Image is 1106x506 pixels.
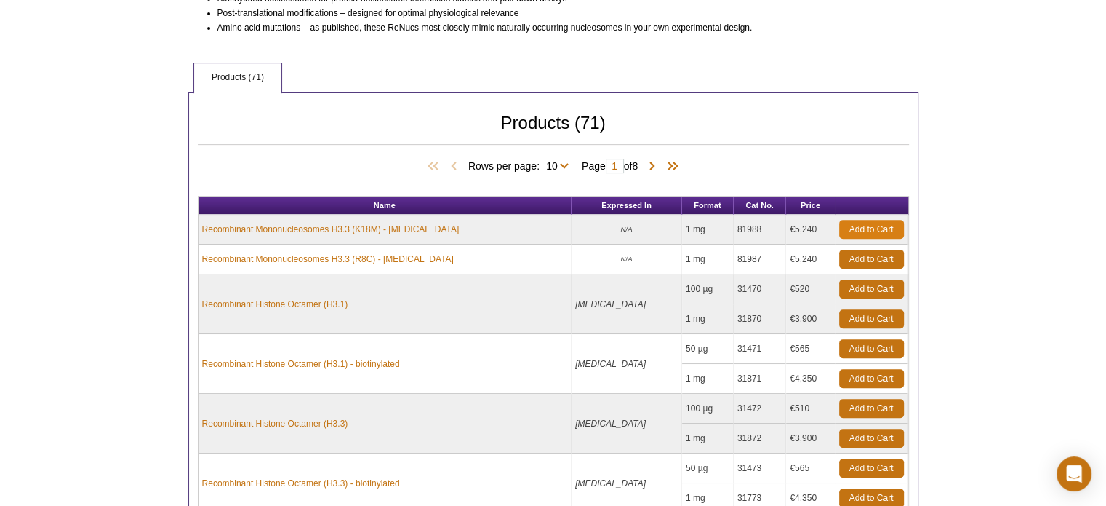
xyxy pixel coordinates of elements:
[682,274,734,304] td: 100 µg
[839,429,904,448] a: Add to Cart
[468,158,574,173] span: Rows per page:
[839,220,904,239] a: Add to Cart
[839,309,904,328] a: Add to Cart
[572,197,682,215] th: Expressed In
[734,364,787,394] td: 31871
[839,339,904,358] a: Add to Cart
[734,274,787,304] td: 31470
[839,250,904,269] a: Add to Cart
[217,20,767,35] li: Amino acid mutations – as published, these ReNucs most closely mimic naturally occurring nucleoso...
[786,245,835,274] td: €5,240
[734,454,787,483] td: 31473
[839,280,904,299] a: Add to Cart
[734,424,787,454] td: 31872
[682,215,734,245] td: 1 mg
[425,159,446,174] span: First Page
[575,478,646,489] i: [MEDICAL_DATA]
[786,215,835,245] td: €5,240
[786,454,835,483] td: €565
[202,298,348,311] a: Recombinant Histone Octamer (H3.1)
[786,197,835,215] th: Price
[682,364,734,394] td: 1 mg
[202,223,460,236] a: Recombinant Mononucleosomes H3.3 (K18M) - [MEDICAL_DATA]
[575,359,646,369] i: [MEDICAL_DATA]
[786,394,835,424] td: €510
[574,159,645,173] span: Page of
[198,116,909,145] h2: Products (71)
[682,334,734,364] td: 50 µg
[572,245,682,274] td: N/A
[632,160,638,172] span: 8
[682,197,734,215] th: Format
[839,459,904,478] a: Add to Cart
[786,334,835,364] td: €565
[734,334,787,364] td: 31471
[786,424,835,454] td: €3,900
[575,299,646,309] i: [MEDICAL_DATA]
[682,454,734,483] td: 50 µg
[199,197,572,215] th: Name
[572,215,682,245] td: N/A
[839,369,904,388] a: Add to Cart
[734,394,787,424] td: 31472
[660,159,681,174] span: Last Page
[839,399,904,418] a: Add to Cart
[1057,456,1091,491] div: Open Intercom Messenger
[734,215,787,245] td: 81988
[575,419,646,429] i: [MEDICAL_DATA]
[202,357,400,371] a: Recombinant Histone Octamer (H3.1) - biotinylated
[734,245,787,274] td: 81987
[786,304,835,334] td: €3,900
[786,364,835,394] td: €4,350
[202,253,454,266] a: Recombinant Mononucleosomes H3.3 (R8C) - [MEDICAL_DATA]
[217,6,767,20] li: Post-translational modifications – designed for optimal physiological relevance
[194,63,281,92] a: Products (71)
[682,304,734,334] td: 1 mg
[202,417,348,430] a: Recombinant Histone Octamer (H3.3)
[202,477,400,490] a: Recombinant Histone Octamer (H3.3) - biotinylated
[682,394,734,424] td: 100 µg
[734,304,787,334] td: 31870
[446,159,461,174] span: Previous Page
[682,245,734,274] td: 1 mg
[734,197,787,215] th: Cat No.
[786,274,835,304] td: €520
[645,159,660,174] span: Next Page
[682,424,734,454] td: 1 mg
